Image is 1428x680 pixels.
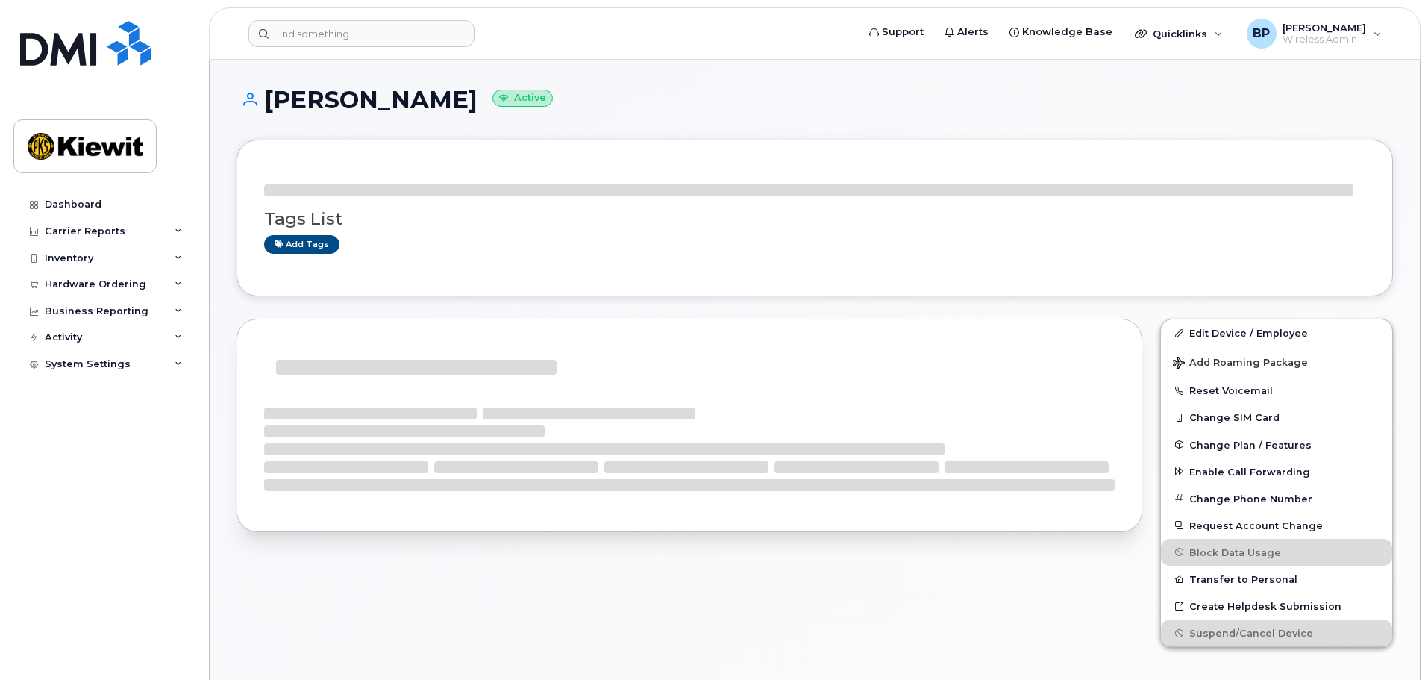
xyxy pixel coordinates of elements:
button: Reset Voicemail [1161,377,1392,404]
h3: Tags List [264,210,1365,228]
a: Add tags [264,235,339,254]
button: Change Plan / Features [1161,431,1392,458]
a: Create Helpdesk Submission [1161,593,1392,620]
button: Enable Call Forwarding [1161,458,1392,485]
button: Change SIM Card [1161,404,1392,431]
span: Enable Call Forwarding [1189,466,1310,477]
button: Suspend/Cancel Device [1161,620,1392,646]
button: Request Account Change [1161,512,1392,539]
a: Edit Device / Employee [1161,319,1392,346]
button: Change Phone Number [1161,485,1392,512]
span: Suspend/Cancel Device [1189,628,1313,639]
span: Change Plan / Features [1189,439,1312,450]
span: Add Roaming Package [1173,357,1308,371]
h1: [PERSON_NAME] [237,87,1393,113]
button: Add Roaming Package [1161,346,1392,377]
button: Block Data Usage [1161,539,1392,566]
small: Active [492,90,553,107]
button: Transfer to Personal [1161,566,1392,593]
